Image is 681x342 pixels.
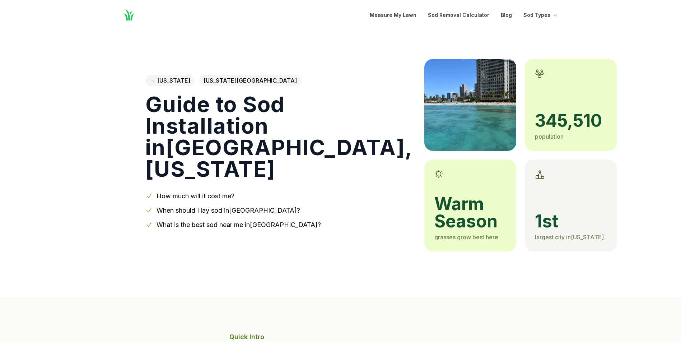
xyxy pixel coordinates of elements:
[535,133,564,140] span: population
[428,11,489,19] a: Sod Removal Calculator
[523,11,559,19] button: Sod Types
[145,75,195,86] a: [US_STATE]
[150,79,154,82] img: Hawaii state outline
[501,11,512,19] a: Blog
[229,332,452,342] p: Quick Intro
[535,213,607,230] span: 1st
[199,75,301,86] span: [US_STATE][GEOGRAPHIC_DATA]
[157,221,321,228] a: What is the best sod near me in[GEOGRAPHIC_DATA]?
[535,234,604,241] span: largest city in [US_STATE]
[370,11,416,19] a: Measure My Lawn
[535,112,607,129] span: 345,510
[157,207,300,214] a: When should I lay sod in[GEOGRAPHIC_DATA]?
[424,59,516,151] img: A picture of Honolulu
[145,93,413,180] h1: Guide to Sod Installation in [GEOGRAPHIC_DATA] , [US_STATE]
[434,234,498,241] span: grasses grow best here
[157,192,234,200] a: How much will it cost me?
[434,195,506,230] span: warm season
